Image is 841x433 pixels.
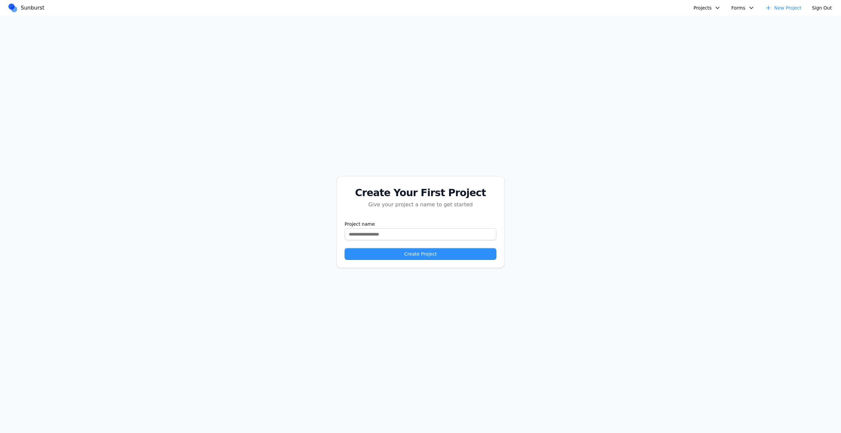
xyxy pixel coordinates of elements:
[8,3,47,13] a: Sunburst
[345,201,496,209] div: Give your project a name to get started
[727,3,759,13] button: Forms
[690,3,725,13] button: Projects
[345,187,496,199] div: Create Your First Project
[808,3,836,13] button: Sign Out
[345,222,496,226] label: Project name
[345,248,496,260] button: Create Project
[761,3,806,13] a: New Project
[21,4,44,12] span: Sunburst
